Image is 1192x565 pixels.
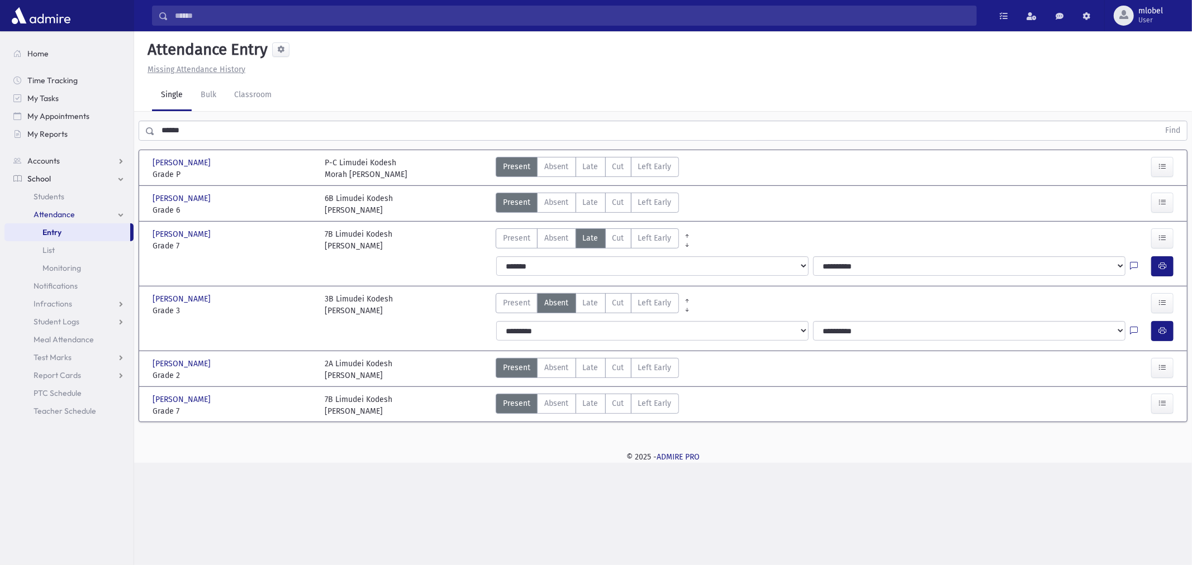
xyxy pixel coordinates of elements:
[503,161,530,173] span: Present
[4,170,134,188] a: School
[27,111,89,121] span: My Appointments
[4,152,134,170] a: Accounts
[4,188,134,205] a: Students
[325,358,392,381] div: 2A Limudei Kodesh [PERSON_NAME]
[496,228,679,252] div: AttTypes
[168,6,976,26] input: Search
[325,394,392,417] div: 7B Limudei Kodesh [PERSON_NAME]
[4,71,134,89] a: Time Tracking
[153,157,213,169] span: [PERSON_NAME]
[143,65,245,74] a: Missing Attendance History
[153,305,314,317] span: Grade 3
[544,362,569,374] span: Absent
[1138,7,1163,16] span: mlobel
[34,406,96,416] span: Teacher Schedule
[153,193,213,204] span: [PERSON_NAME]
[612,362,624,374] span: Cut
[4,348,134,366] a: Test Marks
[4,223,130,241] a: Entry
[503,297,530,309] span: Present
[4,205,134,223] a: Attendance
[34,334,94,344] span: Meal Attendance
[583,362,599,374] span: Late
[544,197,569,208] span: Absent
[42,263,81,273] span: Monitoring
[153,358,213,370] span: [PERSON_NAME]
[148,65,245,74] u: Missing Attendance History
[657,452,700,462] a: ADMIRE PRO
[27,129,68,139] span: My Reports
[1158,121,1187,140] button: Find
[27,156,60,166] span: Accounts
[153,228,213,240] span: [PERSON_NAME]
[325,157,407,180] div: P-C Limudei Kodesh Morah [PERSON_NAME]
[4,366,134,384] a: Report Cards
[583,297,599,309] span: Late
[4,89,134,107] a: My Tasks
[34,352,72,362] span: Test Marks
[27,49,49,59] span: Home
[503,197,530,208] span: Present
[192,80,225,111] a: Bulk
[152,80,192,111] a: Single
[4,45,134,63] a: Home
[153,204,314,216] span: Grade 6
[544,232,569,244] span: Absent
[153,240,314,252] span: Grade 7
[325,228,392,252] div: 7B Limudei Kodesh [PERSON_NAME]
[9,4,73,27] img: AdmirePro
[638,398,672,409] span: Left Early
[612,197,624,208] span: Cut
[153,370,314,381] span: Grade 2
[583,161,599,173] span: Late
[152,451,1174,463] div: © 2025 -
[4,259,134,277] a: Monitoring
[4,384,134,402] a: PTC Schedule
[34,388,82,398] span: PTC Schedule
[544,161,569,173] span: Absent
[34,317,79,327] span: Student Logs
[583,197,599,208] span: Late
[583,398,599,409] span: Late
[1138,16,1163,25] span: User
[496,293,679,317] div: AttTypes
[4,331,134,348] a: Meal Attendance
[27,93,59,103] span: My Tasks
[4,107,134,125] a: My Appointments
[503,362,530,374] span: Present
[544,398,569,409] span: Absent
[496,157,679,180] div: AttTypes
[153,394,213,405] span: [PERSON_NAME]
[612,161,624,173] span: Cut
[612,297,624,309] span: Cut
[496,193,679,216] div: AttTypes
[638,297,672,309] span: Left Early
[153,405,314,417] span: Grade 7
[34,209,75,219] span: Attendance
[612,398,624,409] span: Cut
[583,232,599,244] span: Late
[27,75,78,85] span: Time Tracking
[225,80,281,111] a: Classroom
[4,313,134,331] a: Student Logs
[34,299,72,309] span: Infractions
[34,191,64,202] span: Students
[4,277,134,295] a: Notifications
[544,297,569,309] span: Absent
[638,197,672,208] span: Left Early
[4,402,134,420] a: Teacher Schedule
[496,358,679,381] div: AttTypes
[638,232,672,244] span: Left Early
[496,394,679,417] div: AttTypes
[612,232,624,244] span: Cut
[325,293,393,317] div: 3B Limudei Kodesh [PERSON_NAME]
[638,161,672,173] span: Left Early
[638,362,672,374] span: Left Early
[143,40,268,59] h5: Attendance Entry
[34,370,81,380] span: Report Cards
[4,295,134,313] a: Infractions
[4,125,134,143] a: My Reports
[42,227,61,237] span: Entry
[42,245,55,255] span: List
[27,174,51,184] span: School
